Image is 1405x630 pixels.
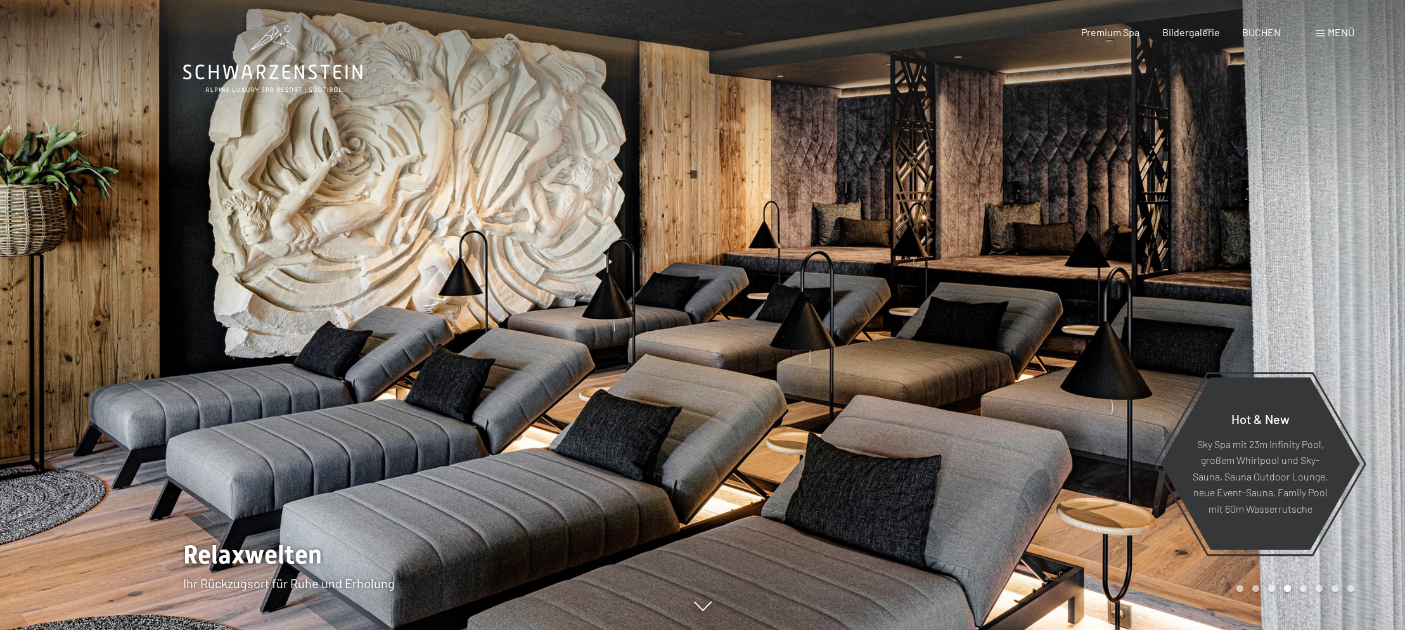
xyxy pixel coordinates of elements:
a: Hot & New Sky Spa mit 23m Infinity Pool, großem Whirlpool und Sky-Sauna, Sauna Outdoor Lounge, ne... [1160,376,1361,551]
div: Carousel Page 8 [1347,585,1354,592]
div: Carousel Pagination [1232,585,1354,592]
span: Hot & New [1231,411,1290,426]
div: Carousel Page 3 [1268,585,1275,592]
span: Menü [1328,26,1354,38]
a: Premium Spa [1081,26,1139,38]
div: Carousel Page 2 [1252,585,1259,592]
a: BUCHEN [1242,26,1281,38]
div: Carousel Page 1 [1236,585,1243,592]
p: Sky Spa mit 23m Infinity Pool, großem Whirlpool und Sky-Sauna, Sauna Outdoor Lounge, neue Event-S... [1191,435,1329,517]
div: Carousel Page 5 [1300,585,1307,592]
a: Bildergalerie [1162,26,1220,38]
div: Carousel Page 6 [1316,585,1323,592]
div: Carousel Page 4 (Current Slide) [1284,585,1291,592]
div: Carousel Page 7 [1331,585,1338,592]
